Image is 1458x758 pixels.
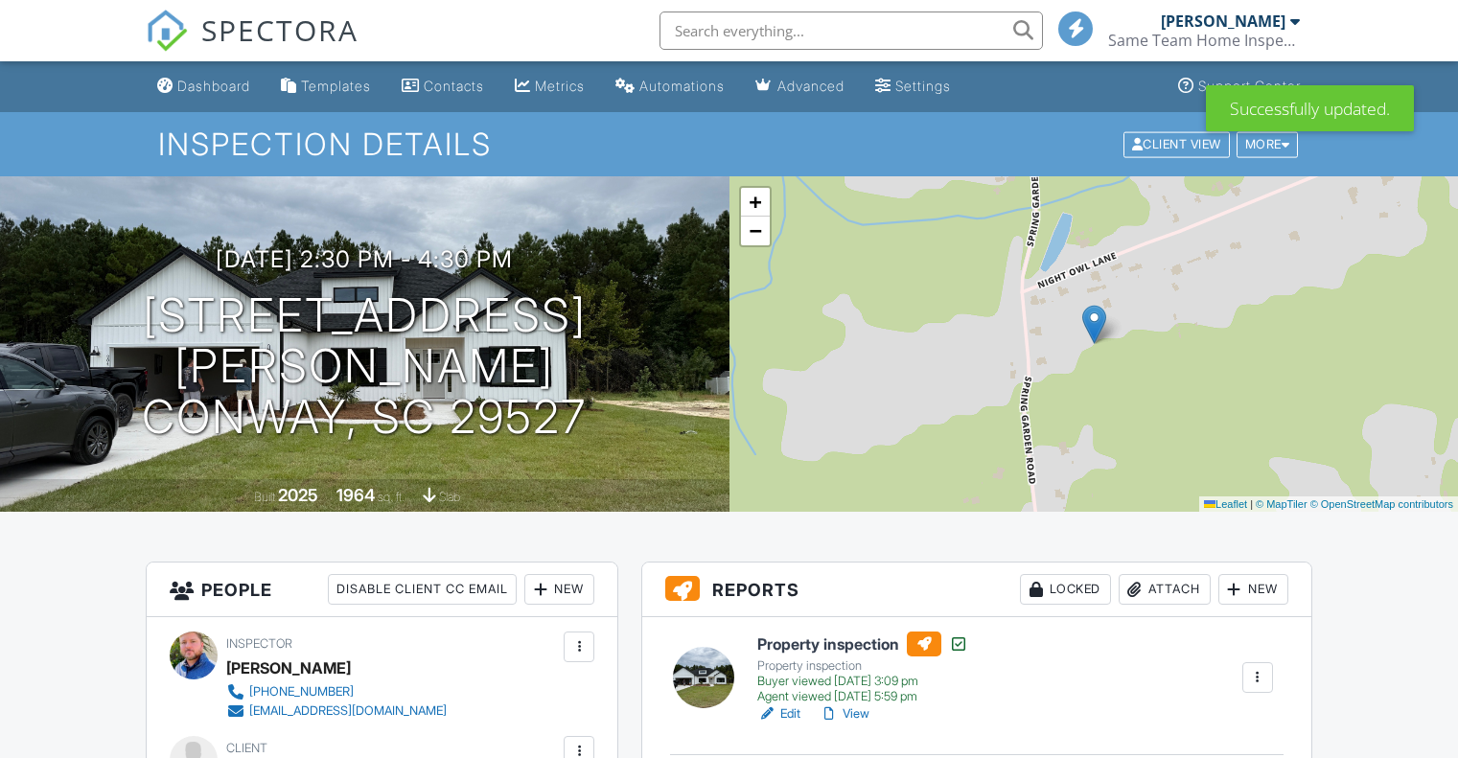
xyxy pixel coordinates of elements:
[660,11,1043,50] input: Search everything...
[226,636,292,651] span: Inspector
[249,684,354,700] div: [PHONE_NUMBER]
[642,563,1311,617] h3: Reports
[254,490,275,504] span: Built
[147,563,617,617] h3: People
[749,190,761,214] span: +
[757,674,968,689] div: Buyer viewed [DATE] 3:09 pm
[378,490,405,504] span: sq. ft.
[524,574,594,605] div: New
[507,69,592,104] a: Metrics
[608,69,732,104] a: Automations (Basic)
[757,632,968,656] h6: Property inspection
[158,127,1300,161] h1: Inspection Details
[1218,574,1288,605] div: New
[226,654,351,682] div: [PERSON_NAME]
[146,26,359,66] a: SPECTORA
[1170,69,1308,104] a: Support Center
[273,69,379,104] a: Templates
[301,78,371,94] div: Templates
[1082,305,1106,344] img: Marker
[1250,498,1253,510] span: |
[1256,498,1308,510] a: © MapTiler
[535,78,585,94] div: Metrics
[336,485,375,505] div: 1964
[150,69,258,104] a: Dashboard
[1108,31,1300,50] div: Same Team Home Inspections
[757,689,968,704] div: Agent viewed [DATE] 5:59 pm
[177,78,250,94] div: Dashboard
[146,10,188,52] img: The Best Home Inspection Software - Spectora
[757,704,800,724] a: Edit
[757,658,968,674] div: Property inspection
[741,188,770,217] a: Zoom in
[639,78,725,94] div: Automations
[749,218,761,242] span: −
[226,701,447,721] a: [EMAIL_ADDRESS][DOMAIN_NAME]
[278,485,318,505] div: 2025
[1119,574,1211,605] div: Attach
[777,78,845,94] div: Advanced
[424,78,484,94] div: Contacts
[249,703,447,719] div: [EMAIL_ADDRESS][DOMAIN_NAME]
[1237,131,1299,157] div: More
[328,574,517,605] div: Disable Client CC Email
[201,10,359,50] span: SPECTORA
[226,682,447,701] a: [PHONE_NUMBER]
[1198,78,1301,94] div: Support Center
[1161,11,1285,31] div: [PERSON_NAME]
[31,290,699,442] h1: [STREET_ADDRESS][PERSON_NAME] Conway, SC 29527
[741,217,770,245] a: Zoom out
[1020,574,1111,605] div: Locked
[216,246,513,272] h3: [DATE] 2:30 pm - 4:30 pm
[895,78,951,94] div: Settings
[226,741,267,755] span: Client
[820,704,869,724] a: View
[748,69,852,104] a: Advanced
[1123,131,1230,157] div: Client View
[868,69,959,104] a: Settings
[394,69,492,104] a: Contacts
[1310,498,1453,510] a: © OpenStreetMap contributors
[1206,85,1414,131] div: Successfully updated.
[1122,136,1235,150] a: Client View
[439,490,460,504] span: slab
[1204,498,1247,510] a: Leaflet
[757,632,968,704] a: Property inspection Property inspection Buyer viewed [DATE] 3:09 pm Agent viewed [DATE] 5:59 pm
